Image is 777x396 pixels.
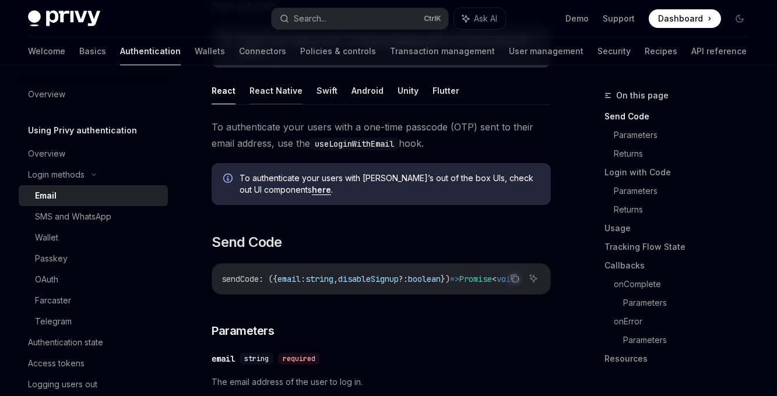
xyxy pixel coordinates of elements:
[239,37,286,65] a: Connectors
[730,9,749,28] button: Toggle dark mode
[19,269,168,290] a: OAuth
[240,172,539,196] span: To authenticate your users with [PERSON_NAME]’s out of the box UIs, check out UI components .
[35,252,68,266] div: Passkey
[312,185,331,195] a: here
[507,271,522,286] button: Copy the contents from the code block
[28,10,100,27] img: dark logo
[294,12,326,26] div: Search...
[35,189,57,203] div: Email
[604,163,758,182] a: Login with Code
[459,274,492,284] span: Promise
[450,274,459,284] span: =>
[259,274,277,284] span: : ({
[305,274,333,284] span: string
[212,233,282,252] span: Send Code
[623,294,758,312] a: Parameters
[300,37,376,65] a: Policies & controls
[28,37,65,65] a: Welcome
[604,349,758,368] a: Resources
[120,37,181,65] a: Authentication
[19,332,168,353] a: Authentication state
[623,331,758,349] a: Parameters
[35,231,58,245] div: Wallet
[212,323,274,339] span: Parameters
[277,274,301,284] span: email
[195,37,225,65] a: Wallets
[614,126,758,144] a: Parameters
[244,354,269,363] span: string
[19,248,168,269] a: Passkey
[212,119,551,151] span: To authenticate your users with a one-time passcode (OTP) sent to their email address, use the hook.
[28,147,65,161] div: Overview
[603,13,635,24] a: Support
[212,77,235,104] button: React
[604,219,758,238] a: Usage
[333,274,338,284] span: ,
[441,274,450,284] span: })
[35,314,72,328] div: Telegram
[249,77,303,104] button: React Native
[19,185,168,206] a: Email
[614,182,758,200] a: Parameters
[19,353,168,374] a: Access tokens
[301,274,305,284] span: :
[35,294,71,307] div: Farcaster
[398,77,419,104] button: Unity
[497,274,515,284] span: void
[399,274,408,284] span: ?:
[19,290,168,311] a: Farcaster
[28,356,85,370] div: Access tokens
[616,89,669,102] span: On this page
[658,13,703,24] span: Dashboard
[408,274,441,284] span: boolean
[424,14,441,23] span: Ctrl K
[604,107,758,126] a: Send Code
[614,312,758,331] a: onError
[28,87,65,101] div: Overview
[28,377,97,391] div: Logging users out
[212,353,235,365] div: email
[526,271,541,286] button: Ask AI
[509,37,583,65] a: User management
[454,8,505,29] button: Ask AI
[310,137,399,150] code: useLoginWithEmail
[649,9,721,28] a: Dashboard
[614,275,758,294] a: onComplete
[19,84,168,105] a: Overview
[565,13,589,24] a: Demo
[19,143,168,164] a: Overview
[317,77,337,104] button: Swift
[433,77,459,104] button: Flutter
[492,274,497,284] span: <
[614,144,758,163] a: Returns
[597,37,631,65] a: Security
[19,374,168,395] a: Logging users out
[338,274,399,284] span: disableSignup
[212,375,551,389] span: The email address of the user to log in.
[604,238,758,256] a: Tracking Flow State
[223,174,235,185] svg: Info
[390,37,495,65] a: Transaction management
[35,210,111,224] div: SMS and WhatsApp
[222,274,259,284] span: sendCode
[28,168,85,182] div: Login methods
[645,37,677,65] a: Recipes
[28,123,137,137] h5: Using Privy authentication
[604,256,758,275] a: Callbacks
[79,37,106,65] a: Basics
[474,13,497,24] span: Ask AI
[691,37,747,65] a: API reference
[35,273,58,287] div: OAuth
[278,353,320,365] div: required
[614,200,758,219] a: Returns
[351,77,384,104] button: Android
[19,206,168,227] a: SMS and WhatsApp
[19,311,168,332] a: Telegram
[28,335,103,349] div: Authentication state
[272,8,449,29] button: Search...CtrlK
[19,227,168,248] a: Wallet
